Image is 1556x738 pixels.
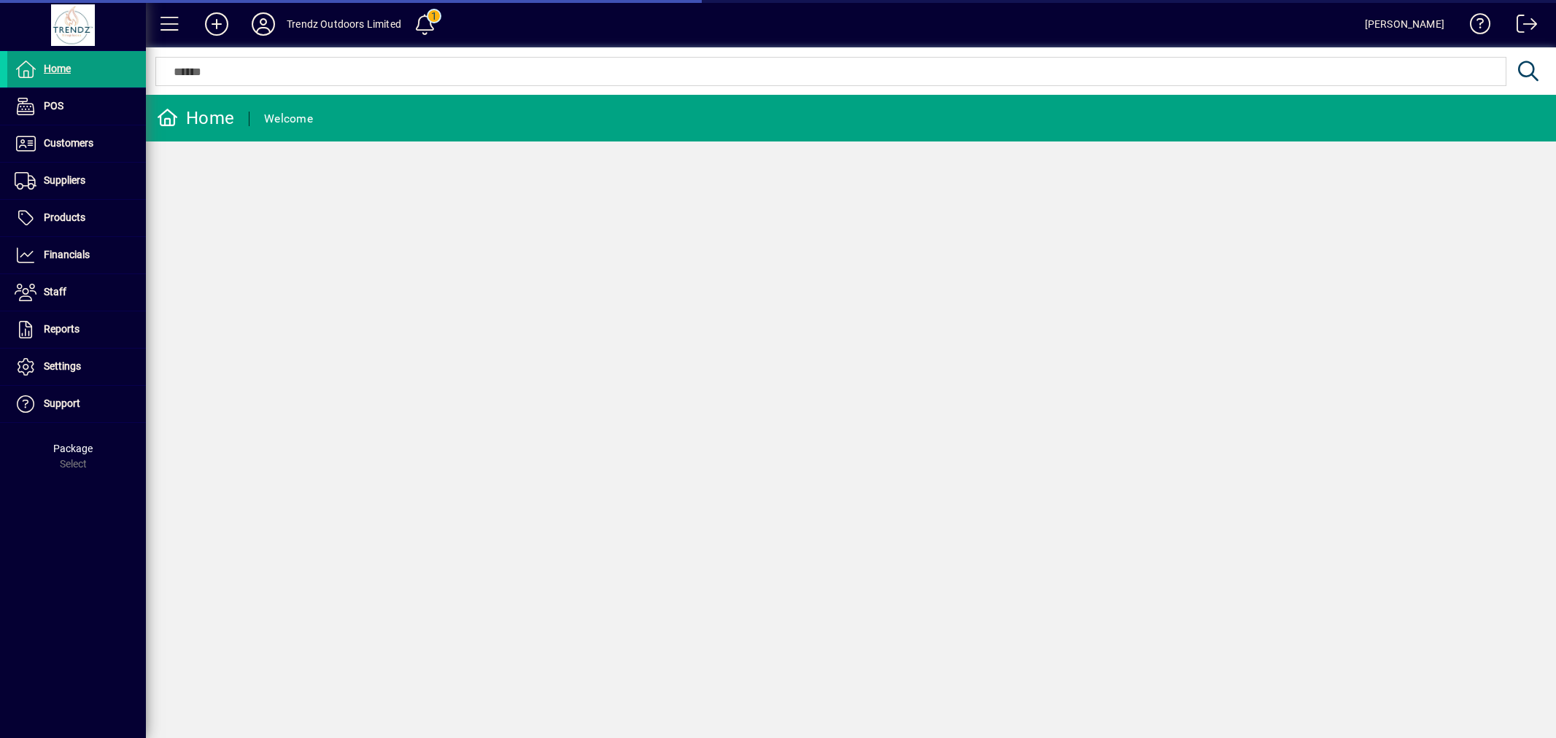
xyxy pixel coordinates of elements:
[44,323,80,335] span: Reports
[193,11,240,37] button: Add
[264,107,313,131] div: Welcome
[7,237,146,273] a: Financials
[44,286,66,298] span: Staff
[1459,3,1491,50] a: Knowledge Base
[44,397,80,409] span: Support
[1506,3,1538,50] a: Logout
[44,137,93,149] span: Customers
[44,100,63,112] span: POS
[44,63,71,74] span: Home
[7,386,146,422] a: Support
[7,274,146,311] a: Staff
[287,12,401,36] div: Trendz Outdoors Limited
[157,106,234,130] div: Home
[44,211,85,223] span: Products
[7,163,146,199] a: Suppliers
[53,443,93,454] span: Package
[44,360,81,372] span: Settings
[7,125,146,162] a: Customers
[7,88,146,125] a: POS
[7,200,146,236] a: Products
[44,249,90,260] span: Financials
[240,11,287,37] button: Profile
[1365,12,1444,36] div: [PERSON_NAME]
[44,174,85,186] span: Suppliers
[7,311,146,348] a: Reports
[7,349,146,385] a: Settings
